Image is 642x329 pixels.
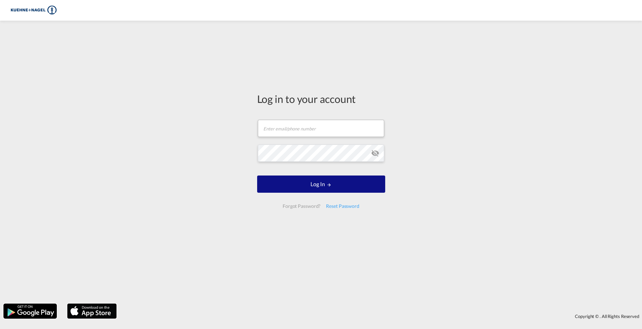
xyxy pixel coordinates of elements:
div: Copyright © . All Rights Reserved [120,310,642,322]
img: 36441310f41511efafde313da40ec4a4.png [10,3,57,18]
input: Enter email/phone number [258,120,384,137]
div: Reset Password [323,200,362,212]
div: Forgot Password? [280,200,323,212]
button: LOGIN [257,176,385,193]
div: Log in to your account [257,92,385,106]
img: apple.png [66,303,117,319]
md-icon: icon-eye-off [371,149,379,157]
img: google.png [3,303,57,319]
